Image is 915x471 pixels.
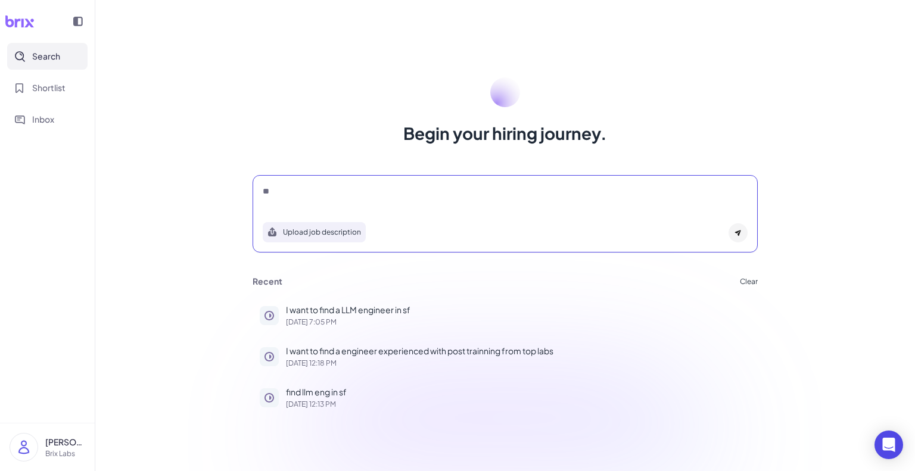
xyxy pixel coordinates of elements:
[10,433,38,461] img: user_logo.png
[286,360,751,367] p: [DATE] 12:18 PM
[32,50,60,63] span: Search
[32,82,66,94] span: Shortlist
[45,448,85,459] p: Brix Labs
[286,304,751,316] p: I want to find a LLM engineer in sf
[286,345,751,357] p: I want to find a engineer experienced with post trainning from top labs
[263,222,366,242] button: Search using job description
[45,436,85,448] p: [PERSON_NAME]
[253,338,758,374] button: I want to find a engineer experienced with post trainning from top labs[DATE] 12:18 PM
[7,43,88,70] button: Search
[253,276,282,287] h3: Recent
[286,386,751,398] p: find llm eng in sf
[253,379,758,415] button: find llm eng in sf[DATE] 12:13 PM
[286,401,751,408] p: [DATE] 12:13 PM
[286,319,751,326] p: [DATE] 7:05 PM
[32,113,54,126] span: Inbox
[740,278,758,285] button: Clear
[403,121,607,145] h1: Begin your hiring journey.
[874,431,903,459] div: Open Intercom Messenger
[253,297,758,333] button: I want to find a LLM engineer in sf[DATE] 7:05 PM
[7,106,88,133] button: Inbox
[7,74,88,101] button: Shortlist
